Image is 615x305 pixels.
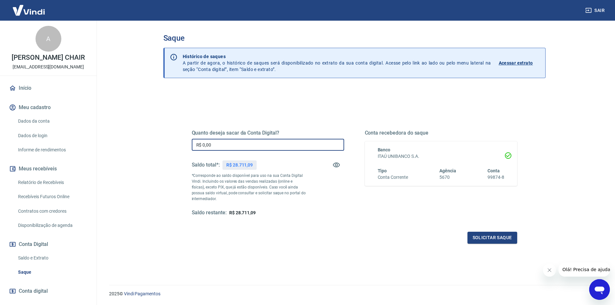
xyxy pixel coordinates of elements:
[19,287,48,296] span: Conta digital
[183,53,491,60] p: Histórico de saques
[15,115,89,128] a: Dados da conta
[109,290,600,297] p: 2025 ©
[499,53,540,73] a: Acessar extrato
[8,284,89,298] a: Conta digital
[467,232,517,244] button: Solicitar saque
[378,153,504,160] h6: ITAÚ UNIBANCO S.A.
[559,262,610,277] iframe: Mensagem da empresa
[543,264,556,277] iframe: Fechar mensagem
[365,130,517,136] h5: Conta recebedora do saque
[15,219,89,232] a: Disponibilização de agenda
[8,162,89,176] button: Meus recebíveis
[584,5,607,16] button: Sair
[8,0,50,20] img: Vindi
[15,143,89,157] a: Informe de rendimentos
[163,34,546,43] h3: Saque
[15,251,89,265] a: Saldo e Extrato
[183,53,491,73] p: A partir de agora, o histórico de saques será disponibilizado no extrato da sua conta digital. Ac...
[378,168,387,173] span: Tipo
[12,54,85,61] p: [PERSON_NAME] CHAIR
[36,26,61,52] div: A
[15,205,89,218] a: Contratos com credores
[378,174,408,181] h6: Conta Corrente
[13,64,84,70] p: [EMAIL_ADDRESS][DOMAIN_NAME]
[124,291,160,296] a: Vindi Pagamentos
[439,174,456,181] h6: 5670
[15,176,89,189] a: Relatório de Recebíveis
[8,237,89,251] button: Conta Digital
[192,209,227,216] h5: Saldo restante:
[487,168,500,173] span: Conta
[487,174,504,181] h6: 99874-8
[192,130,344,136] h5: Quanto deseja sacar da Conta Digital?
[8,100,89,115] button: Meu cadastro
[8,81,89,95] a: Início
[4,5,54,10] span: Olá! Precisa de ajuda?
[226,162,253,168] p: R$ 28.711,09
[378,147,391,152] span: Banco
[589,279,610,300] iframe: Botão para abrir a janela de mensagens
[15,190,89,203] a: Recebíveis Futuros Online
[439,168,456,173] span: Agência
[15,129,89,142] a: Dados de login
[499,60,533,66] p: Acessar extrato
[192,162,220,168] h5: Saldo total*:
[15,266,89,279] a: Saque
[229,210,256,215] span: R$ 28.711,09
[192,173,306,202] p: *Corresponde ao saldo disponível para uso na sua Conta Digital Vindi. Incluindo os valores das ve...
